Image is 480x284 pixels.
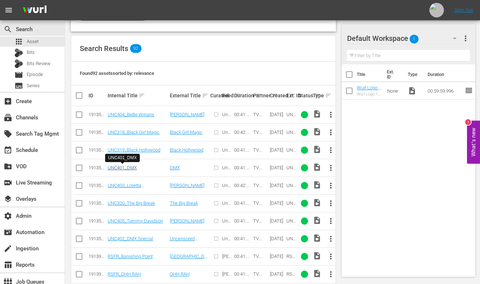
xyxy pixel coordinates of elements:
[384,82,405,99] td: None
[170,183,204,188] a: [PERSON_NAME]
[88,218,105,224] div: 191357816
[322,106,340,123] button: more_vert
[270,271,284,277] div: [DATE]
[465,119,471,125] div: 1
[4,146,12,154] span: Schedule
[270,147,284,153] div: [DATE]
[88,236,105,241] div: 191357817
[222,236,231,252] span: Uncensored
[222,183,231,199] span: Uncensored
[464,86,473,95] span: reorder
[461,30,470,47] button: more_vert
[322,124,340,141] button: more_vert
[4,195,12,203] span: Overlays
[313,91,320,100] div: Type
[14,59,23,68] div: Bits Review
[313,234,321,242] span: Video
[313,127,321,136] span: Video
[170,91,208,100] div: External Title
[234,200,251,206] div: 00:41:59.917
[108,218,163,224] a: UNC405_Tommy Davidson
[286,218,296,267] span: UNC_405_Tommy_Davidson_WURL
[88,183,105,188] div: 191357814
[4,178,12,187] span: Live Streaming
[108,236,153,241] a: UNC402_DMX Special
[234,271,251,277] div: 00:41:41.966
[253,218,263,234] span: TV One, LLC
[313,269,321,278] span: Video
[170,218,204,224] a: [PERSON_NAME]
[253,147,263,164] span: TV One, LLC
[4,212,12,220] span: Admin
[14,81,23,90] span: Series
[327,270,335,279] span: more_vert
[234,112,251,117] div: 00:41:59.984
[313,110,321,118] span: Video
[253,183,263,199] span: TV One, LLC
[80,44,128,53] span: Search Results
[322,141,340,159] button: more_vert
[4,97,12,106] span: Create
[108,165,137,170] a: UNC401_DMX
[327,181,335,190] span: more_vert
[108,91,168,100] div: Internal Title
[313,163,321,171] span: Video
[253,130,263,146] span: TV One, LLC
[270,165,284,170] div: [DATE]
[253,165,263,181] span: TV One, LLC
[403,64,423,85] th: Type
[4,130,12,138] span: Search Tag Mgmt
[270,183,284,188] div: [DATE]
[270,236,284,241] div: [DATE]
[170,112,204,117] a: [PERSON_NAME]
[327,252,335,261] span: more_vert
[270,112,284,117] div: [DATE]
[78,12,139,21] span: Content Partner ID: 478
[286,254,295,281] span: RSFR_203_WURL
[234,91,251,100] div: Duration
[108,254,153,259] a: RSFR_Banishing Point
[139,92,145,99] span: sort
[234,147,251,153] div: 00:41:59.917
[253,200,263,217] span: TV One, LLC
[322,230,340,247] button: more_vert
[425,82,464,99] td: 00:59:59.996
[88,93,105,98] div: ID
[234,254,251,259] div: 00:41:34.092
[234,165,251,170] div: 00:41:59.984
[286,200,296,244] span: UNC_320_The_Big_Break_WURL
[286,165,296,192] span: UNC_401_DMX_WURL
[327,110,335,119] span: more_vert
[170,271,190,277] a: OHH RAH
[80,71,154,76] span: Found 92 assets sorted by: relevance
[14,37,23,46] span: Asset
[4,260,12,269] span: Reports
[270,91,284,100] div: Created
[4,162,12,171] span: VOD
[222,147,231,164] span: Uncensored
[313,198,321,207] span: Video
[4,228,12,237] span: Automation
[313,216,321,225] span: Video
[4,25,12,34] span: Search
[382,64,403,85] th: Ext. ID
[347,28,463,48] div: Default Workspace
[270,130,284,135] div: [DATE]
[322,195,340,212] button: more_vert
[170,165,180,170] a: DMX
[313,181,321,189] span: Video
[327,199,335,208] span: more_vert
[108,271,141,277] a: RSFR_OHH RAH
[88,165,105,170] div: 191357813
[234,218,251,224] div: 00:41:59.984
[253,112,263,128] span: TV One, LLC
[4,244,12,253] span: Ingestion
[108,200,155,206] a: UNC320_The Big Break
[222,130,231,146] span: Uncensored
[423,64,467,85] th: Duration
[322,177,340,194] button: more_vert
[234,236,251,241] div: 00:41:59.917
[286,147,296,196] span: UNC_319_Black_Hollywood_WURL
[210,93,220,98] div: Curated
[108,155,137,161] div: UNC401_DMX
